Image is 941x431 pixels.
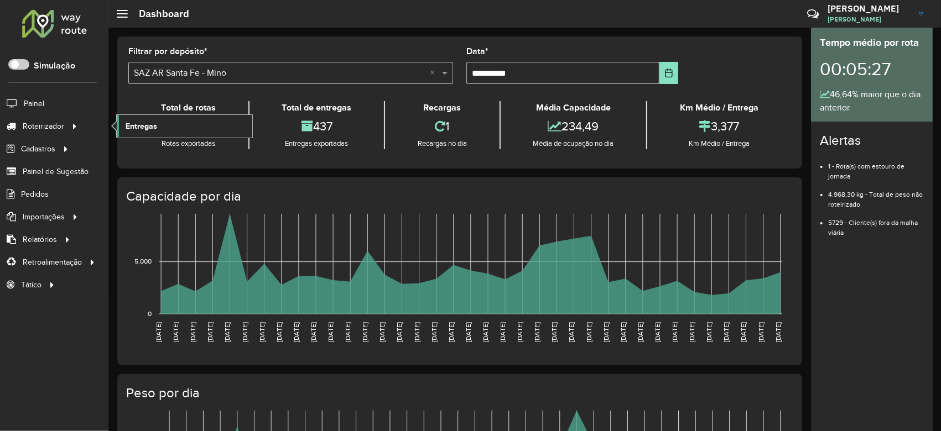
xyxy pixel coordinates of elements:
div: Rotas exportadas [131,138,246,149]
label: Filtrar por depósito [128,45,207,58]
div: Entregas exportadas [252,138,382,149]
text: [DATE] [293,322,300,342]
text: [DATE] [654,322,661,342]
text: [DATE] [378,322,386,342]
div: Média Capacidade [503,101,644,114]
h4: Peso por dia [126,385,791,401]
div: Média de ocupação no dia [503,138,644,149]
text: [DATE] [482,322,489,342]
text: [DATE] [413,322,420,342]
text: [DATE] [551,322,558,342]
text: [DATE] [671,322,678,342]
h3: [PERSON_NAME] [828,3,911,14]
span: Painel [24,98,44,109]
span: Pedidos [21,188,49,200]
text: [DATE] [172,322,179,342]
text: [DATE] [430,322,438,342]
text: [DATE] [189,322,196,342]
text: [DATE] [241,322,248,342]
text: [DATE] [361,322,368,342]
div: 3,377 [650,114,788,138]
div: Tempo médio por rota [820,35,924,50]
text: [DATE] [637,322,644,342]
div: 00:05:27 [820,50,924,88]
text: [DATE] [310,322,317,342]
a: Contato Rápido [801,2,825,26]
text: [DATE] [327,322,334,342]
h4: Alertas [820,133,924,149]
label: Data [466,45,488,58]
text: [DATE] [155,322,162,342]
text: [DATE] [448,322,455,342]
text: [DATE] [757,322,765,342]
span: Tático [21,279,41,291]
li: 5729 - Cliente(s) fora da malha viária [828,209,924,238]
h2: Dashboard [128,8,189,20]
text: [DATE] [258,322,266,342]
span: Relatórios [23,234,57,245]
text: [DATE] [344,322,351,342]
a: Entregas [117,115,252,137]
text: 5,000 [134,258,152,265]
div: Km Médio / Entrega [650,101,788,114]
text: [DATE] [465,322,472,342]
div: 437 [252,114,382,138]
span: Painel de Sugestão [23,166,89,177]
text: [DATE] [568,322,575,342]
div: Recargas no dia [388,138,497,149]
text: [DATE] [585,322,592,342]
text: [DATE] [602,322,610,342]
div: Recargas [388,101,497,114]
text: [DATE] [533,322,540,342]
div: 1 [388,114,497,138]
div: Km Médio / Entrega [650,138,788,149]
div: 234,49 [503,114,644,138]
text: [DATE] [224,322,231,342]
span: Cadastros [21,143,55,155]
span: Clear all [430,66,439,80]
button: Choose Date [659,62,678,84]
text: [DATE] [396,322,403,342]
text: [DATE] [499,322,506,342]
li: 1 - Rota(s) com estouro de jornada [828,153,924,181]
div: Total de entregas [252,101,382,114]
div: 46,64% maior que o dia anterior [820,88,924,114]
text: [DATE] [620,322,627,342]
text: [DATE] [275,322,283,342]
text: [DATE] [206,322,214,342]
span: Retroalimentação [23,256,82,268]
div: Total de rotas [131,101,246,114]
span: Entregas [126,120,157,132]
h4: Capacidade por dia [126,188,791,204]
span: Importações [23,211,65,223]
text: [DATE] [774,322,782,342]
label: Simulação [34,59,75,72]
text: [DATE] [688,322,695,342]
span: Roteirizador [23,120,64,132]
text: [DATE] [723,322,730,342]
text: [DATE] [740,322,747,342]
text: [DATE] [705,322,713,342]
li: 4.968,30 kg - Total de peso não roteirizado [828,181,924,209]
text: [DATE] [516,322,523,342]
span: [PERSON_NAME] [828,14,911,24]
text: 0 [148,310,152,317]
